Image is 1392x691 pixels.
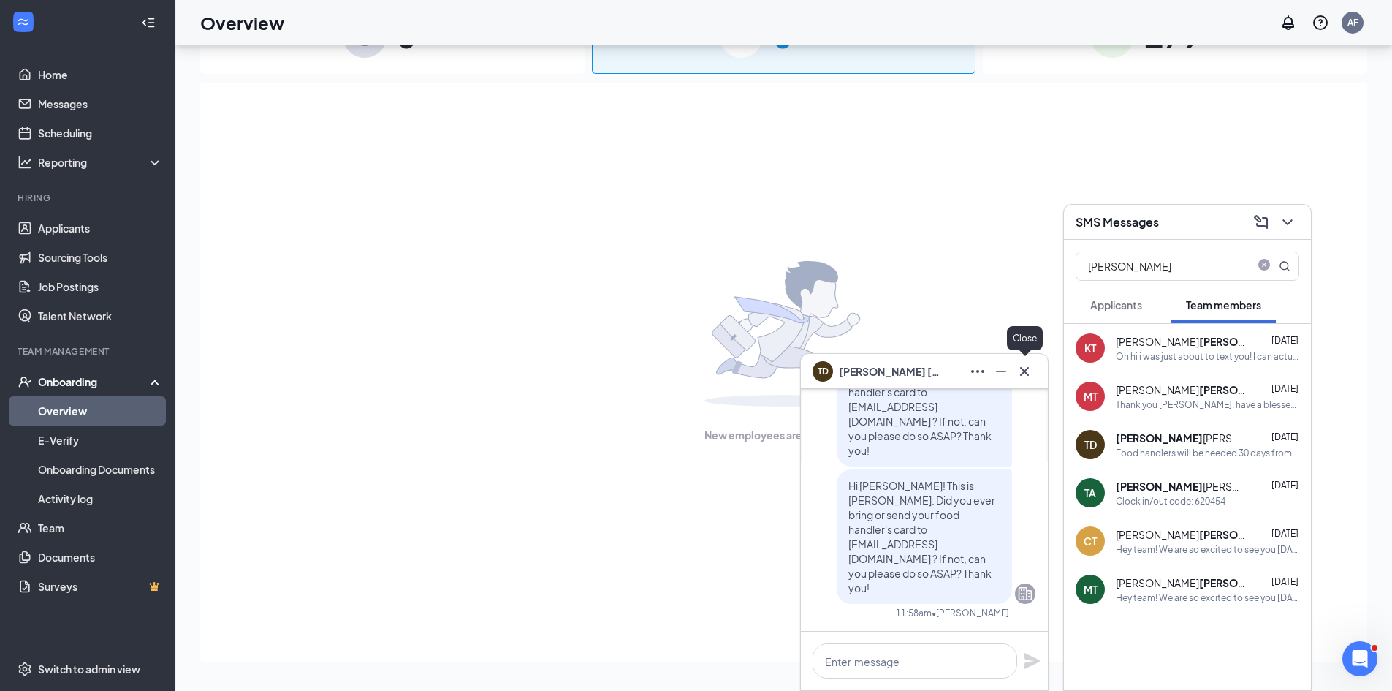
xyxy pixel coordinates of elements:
[1116,431,1203,445] b: [PERSON_NAME]
[1116,592,1299,604] div: Hey team! We are so excited to see you [DATE] from 10am-4pm for orientation. It would be very hel...
[18,374,32,389] svg: UserCheck
[38,513,163,543] a: Team
[989,360,1013,383] button: Minimize
[38,374,151,389] div: Onboarding
[18,155,32,170] svg: Analysis
[1116,447,1299,459] div: Food handlers will be needed 30 days from start date, So please do this at your earliest convince...
[1116,399,1299,411] div: Thank you [PERSON_NAME], have a blessed week.
[1084,341,1096,355] div: KT
[1199,383,1286,396] b: [PERSON_NAME]
[1116,495,1225,507] div: Clock in/out code: 620454
[38,396,163,426] a: Overview
[1271,576,1298,587] span: [DATE]
[1016,363,1033,380] svg: Cross
[1084,437,1097,452] div: TD
[38,484,163,513] a: Activity log
[38,118,163,148] a: Scheduling
[38,89,163,118] a: Messages
[1279,214,1296,231] svg: ChevronDown
[1116,543,1299,556] div: Hey team! We are so excited to see you [DATE] from 10am-4pm for orientation. It would be very hel...
[1116,575,1247,590] div: [PERSON_NAME]
[1090,298,1142,311] span: Applicants
[1199,576,1286,589] b: [PERSON_NAME]
[1347,16,1358,29] div: AF
[38,572,163,601] a: SurveysCrown
[932,607,1009,619] span: • [PERSON_NAME]
[1084,486,1096,500] div: TA
[1016,585,1034,603] svg: Company
[1116,431,1247,445] div: [PERSON_NAME]
[18,662,32,676] svg: Settings
[1116,479,1247,494] div: [PERSON_NAME]
[38,543,163,572] a: Documents
[1342,641,1377,676] iframe: Intercom live chat
[969,363,986,380] svg: Ellipses
[38,662,140,676] div: Switch to admin view
[1116,480,1203,493] b: [PERSON_NAME]
[1276,211,1299,234] button: ChevronDown
[992,363,1010,380] svg: Minimize
[1312,14,1329,31] svg: QuestionInfo
[200,10,284,35] h1: Overview
[896,607,932,619] div: 11:58am
[18,192,160,204] div: Hiring
[38,272,163,301] a: Job Postings
[38,301,163,331] a: Talent Network
[1076,252,1250,280] input: Search team member
[38,155,164,170] div: Reporting
[848,479,995,594] span: Hi [PERSON_NAME]! This is [PERSON_NAME]. Did you ever bring or send your food handler's card to [...
[1271,480,1298,491] span: [DATE]
[1252,214,1270,231] svg: ComposeMessage
[1116,334,1247,349] div: [PERSON_NAME]
[1250,211,1273,234] button: ComposeMessage
[1084,389,1098,404] div: MT
[1271,528,1298,539] span: [DATE]
[38,60,163,89] a: Home
[18,345,160,358] div: Team Management
[1116,350,1299,363] div: Oh hi i was just about to text you! I can actually start as soon as [DATE] afternoon if that woul...
[1271,335,1298,346] span: [DATE]
[141,15,156,30] svg: Collapse
[1013,360,1036,383] button: Cross
[38,214,163,243] a: Applicants
[1199,335,1286,348] b: [PERSON_NAME]
[1279,260,1290,272] svg: MagnifyingGlass
[704,427,863,443] span: New employees are on their way
[16,15,31,29] svg: WorkstreamLogo
[1199,528,1286,541] b: [PERSON_NAME]
[1116,527,1247,542] div: [PERSON_NAME]
[1084,534,1097,548] div: CT
[1116,382,1247,397] div: [PERSON_NAME]
[1076,214,1159,230] h3: SMS Messages
[1255,259,1273,271] span: close-circle
[1186,298,1261,311] span: Team members
[38,243,163,272] a: Sourcing Tools
[1084,582,1098,597] div: MT
[839,363,941,380] span: [PERSON_NAME] [PERSON_NAME]
[1271,383,1298,394] span: [DATE]
[38,455,163,484] a: Onboarding Documents
[1023,652,1041,670] svg: Plane
[1271,431,1298,442] span: [DATE]
[1255,259,1273,273] span: close-circle
[38,426,163,455] a: E-Verify
[1007,326,1043,350] div: Close
[966,360,989,383] button: Ellipses
[1279,14,1297,31] svg: Notifications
